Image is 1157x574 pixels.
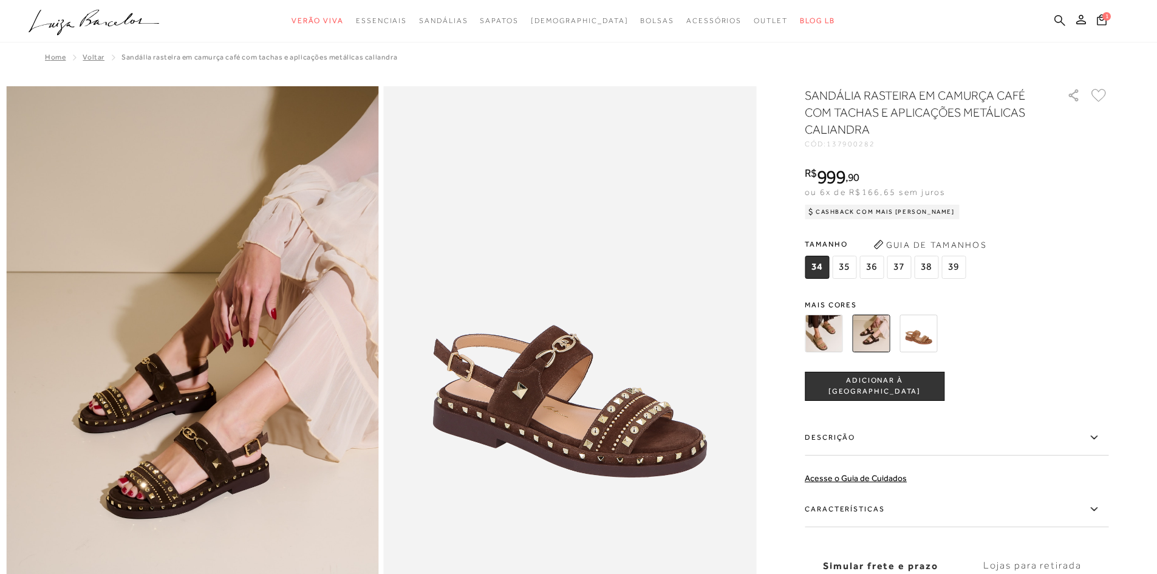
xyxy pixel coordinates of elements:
[852,315,890,352] img: SANDÁLIA RASTEIRA EM CAMURÇA CAFÉ COM TACHAS E APLICAÇÕES METÁLICAS CALIANDRA
[805,315,842,352] img: SANDÁLIA RASTEIRA EM CAMURÇA BEGE COM TACHAS E APLICAÇÕES METÁLICAS CALIANDRA
[531,16,629,25] span: [DEMOGRAPHIC_DATA]
[356,16,407,25] span: Essenciais
[480,16,518,25] span: Sapatos
[45,53,66,61] a: Home
[805,187,945,197] span: ou 6x de R$166,65 sem juros
[1102,12,1111,21] span: 1
[83,53,104,61] a: Voltar
[805,140,1048,148] div: CÓD:
[827,140,875,148] span: 137900282
[832,256,856,279] span: 35
[805,372,944,401] button: ADICIONAR À [GEOGRAPHIC_DATA]
[480,10,518,32] a: categoryNavScreenReaderText
[805,420,1108,456] label: Descrição
[805,256,829,279] span: 34
[817,166,845,188] span: 999
[419,10,468,32] a: categoryNavScreenReaderText
[914,256,938,279] span: 38
[800,16,835,25] span: BLOG LB
[805,235,969,253] span: Tamanho
[754,16,788,25] span: Outlet
[686,10,742,32] a: categoryNavScreenReaderText
[419,16,468,25] span: Sandálias
[686,16,742,25] span: Acessórios
[859,256,884,279] span: 36
[121,53,397,61] span: SANDÁLIA RASTEIRA EM CAMURÇA CAFÉ COM TACHAS E APLICAÇÕES METÁLICAS CALIANDRA
[805,168,817,179] i: R$
[845,172,859,183] i: ,
[531,10,629,32] a: noSubCategoriesText
[292,10,344,32] a: categoryNavScreenReaderText
[805,205,960,219] div: Cashback com Mais [PERSON_NAME]
[754,10,788,32] a: categoryNavScreenReaderText
[805,87,1032,138] h1: SANDÁLIA RASTEIRA EM CAMURÇA CAFÉ COM TACHAS E APLICAÇÕES METÁLICAS CALIANDRA
[292,16,344,25] span: Verão Viva
[640,10,674,32] a: categoryNavScreenReaderText
[805,301,1108,309] span: Mais cores
[805,492,1108,527] label: Características
[356,10,407,32] a: categoryNavScreenReaderText
[1093,13,1110,30] button: 1
[899,315,937,352] img: SANDÁLIA RASTEIRA EM CAMURÇA CARAMELO COM TACHAS E APLICAÇÕES METÁLICAS CALIANDRA
[805,473,907,483] a: Acesse o Guia de Cuidados
[941,256,966,279] span: 39
[800,10,835,32] a: BLOG LB
[869,235,991,255] button: Guia de Tamanhos
[640,16,674,25] span: Bolsas
[848,171,859,183] span: 90
[887,256,911,279] span: 37
[805,375,944,397] span: ADICIONAR À [GEOGRAPHIC_DATA]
